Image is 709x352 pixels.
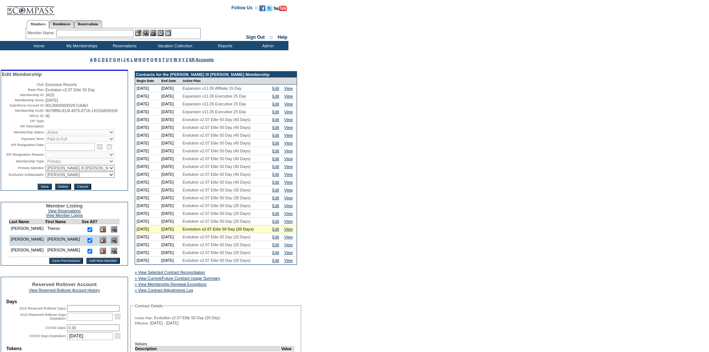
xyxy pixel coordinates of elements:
[134,57,137,62] a: M
[135,282,207,286] a: » View Membership Renewal Exceptions
[160,186,181,194] td: [DATE]
[272,219,279,223] a: Edit
[113,57,116,62] a: G
[9,224,45,235] td: [PERSON_NAME]
[45,93,54,97] span: 3420
[160,100,181,108] td: [DATE]
[2,143,45,151] td: ER Resignation Date:
[114,313,122,321] a: Open the calendar popup.
[284,94,293,98] a: View
[2,93,45,97] td: Membership ID:
[272,227,279,231] a: Edit
[2,114,45,118] td: MAUL ID:
[182,258,250,263] span: Evolution v2.07 Elite 50 Day (20 Days)
[45,326,66,330] label: COVID Days:
[46,213,83,218] a: View Member Logins
[160,77,181,85] td: End Date
[284,250,293,255] a: View
[166,57,169,62] a: U
[182,203,250,208] span: Evolution v2.07 Elite 50 Day (30 Days)
[272,164,279,169] a: Edit
[181,77,271,85] td: Active Plan
[6,299,122,304] td: Days
[182,57,185,62] a: Y
[284,242,293,247] a: View
[160,108,181,116] td: [DATE]
[259,7,265,12] a: Become our fan on Facebook
[274,7,287,12] a: Subscribe to our YouTube Channel
[284,117,293,122] a: View
[160,225,181,233] td: [DATE]
[6,346,122,351] td: Tokens
[135,316,153,320] span: Active Plan:
[111,226,117,232] img: View Dashboard
[160,171,181,178] td: [DATE]
[284,196,293,200] a: View
[182,110,246,114] span: Expansion v11.05 Executive 25 Day
[246,35,265,40] a: Sign Out
[284,211,293,216] a: View
[135,225,160,233] td: [DATE]
[160,218,181,225] td: [DATE]
[160,92,181,100] td: [DATE]
[2,172,45,178] td: Exclusive Ambassador:
[182,250,250,255] span: Evolution v2.07 Elite 50 Day (20 Days)
[60,41,102,50] td: My Memberships
[160,194,181,202] td: [DATE]
[135,163,160,171] td: [DATE]
[100,237,106,243] img: Delete
[160,210,181,218] td: [DATE]
[135,342,147,346] b: Values
[154,315,220,320] span: Evolution v2.07 Elite 50 Day (20 Day)
[159,57,161,62] a: S
[135,288,193,292] a: » View Contract Adjustments Log
[154,57,157,62] a: R
[284,102,293,106] a: View
[189,57,214,62] a: ER Accounts
[143,30,149,36] img: View
[281,346,295,351] td: Value
[145,41,203,50] td: Vacation Collection
[135,77,160,85] td: Begin Date
[272,156,279,161] a: Edit
[135,108,160,116] td: [DATE]
[135,178,160,186] td: [DATE]
[135,155,160,163] td: [DATE]
[45,108,118,113] span: 9d70ff9b-813f-4676-8718-14153d5992d5
[272,235,279,239] a: Edit
[272,133,279,137] a: Edit
[138,57,141,62] a: N
[182,117,250,122] span: Evolution v2.07 Elite 50 Day (40 Days)
[127,57,130,62] a: K
[135,241,160,249] td: [DATE]
[121,57,122,62] a: I
[272,180,279,184] a: Edit
[2,152,45,158] td: ER Resignation Reason:
[284,258,293,263] a: View
[9,246,45,257] td: [PERSON_NAME]
[117,57,120,62] a: H
[160,85,181,92] td: [DATE]
[182,235,250,239] span: Evolution v2.07 Elite 50 Day (20 Days)
[45,219,82,224] td: First Name
[284,219,293,223] a: View
[173,57,177,62] a: W
[45,235,82,246] td: [PERSON_NAME]
[2,108,45,113] td: Membership GUID:
[182,188,250,192] span: Evolution v2.07 Elite 50 Day (30 Days)
[45,98,58,102] span: [DATE]
[135,72,297,77] td: Contracts for the [PERSON_NAME] III [PERSON_NAME] Membership
[259,5,265,11] img: Become our fan on Facebook
[165,30,171,36] img: b_calculator.gif
[111,248,117,254] img: View Dashboard
[74,20,102,28] a: Reservations
[143,57,146,62] a: O
[135,257,160,264] td: [DATE]
[182,141,250,145] span: Evolution v2.07 Elite 50 Day (40 Days)
[45,246,82,257] td: [PERSON_NAME]
[2,98,45,102] td: Membership Since:
[38,184,51,190] input: Save
[135,139,160,147] td: [DATE]
[272,203,279,208] a: Edit
[98,57,101,62] a: C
